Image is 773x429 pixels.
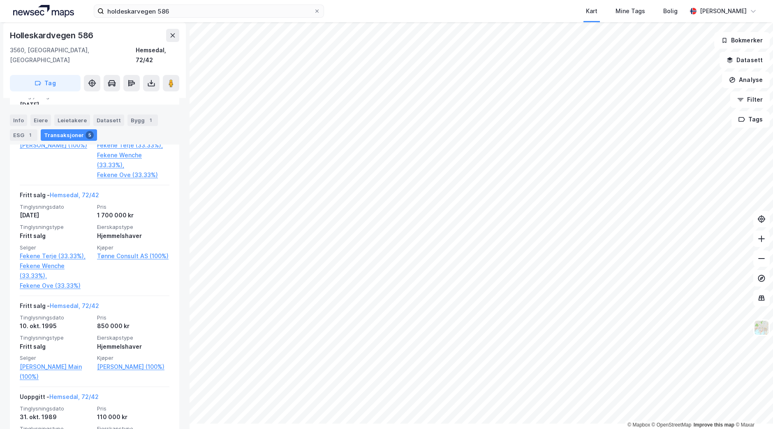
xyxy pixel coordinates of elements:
[30,114,51,126] div: Eiere
[97,251,169,261] a: Tønne Consult AS (100%)
[86,131,94,139] div: 5
[20,405,92,412] span: Tinglysningsdato
[136,45,179,65] div: Hemsedal, 72/42
[97,210,169,220] div: 1 700 000 kr
[50,302,99,309] a: Hemsedal, 72/42
[54,114,90,126] div: Leietakere
[20,412,92,422] div: 31. okt. 1989
[20,244,92,251] span: Selger
[731,111,770,128] button: Tags
[586,6,597,16] div: Kart
[10,45,136,65] div: 3560, [GEOGRAPHIC_DATA], [GEOGRAPHIC_DATA]
[26,131,34,139] div: 1
[616,6,645,16] div: Mine Tags
[97,150,169,170] a: Fekene Wenche (33.33%),
[20,362,92,382] a: [PERSON_NAME] Main (100%)
[97,342,169,352] div: Hjemmelshaver
[146,116,155,124] div: 1
[627,422,650,428] a: Mapbox
[41,129,97,141] div: Transaksjoner
[652,422,692,428] a: OpenStreetMap
[20,321,92,331] div: 10. okt. 1995
[93,114,124,126] div: Datasett
[20,334,92,341] span: Tinglysningstype
[730,91,770,108] button: Filter
[97,412,169,422] div: 110 000 kr
[20,203,92,210] span: Tinglysningsdato
[20,224,92,231] span: Tinglysningstype
[694,422,734,428] a: Improve this map
[97,170,169,180] a: Fekene Ove (33.33%)
[10,114,27,126] div: Info
[97,244,169,251] span: Kjøper
[20,190,99,203] div: Fritt salg -
[720,52,770,68] button: Datasett
[49,393,99,400] a: Hemsedal, 72/42
[722,72,770,88] button: Analyse
[732,389,773,429] iframe: Chat Widget
[20,210,92,220] div: [DATE]
[97,231,169,241] div: Hjemmelshaver
[20,231,92,241] div: Fritt salg
[13,5,74,17] img: logo.a4113a55bc3d86da70a041830d287a7e.svg
[663,6,678,16] div: Bolig
[20,251,92,261] a: Fekene Terje (33.33%),
[104,5,314,17] input: Søk på adresse, matrikkel, gårdeiere, leietakere eller personer
[97,203,169,210] span: Pris
[10,29,95,42] div: Holleskardvegen 586
[20,314,92,321] span: Tinglysningsdato
[97,334,169,341] span: Eierskapstype
[10,75,81,91] button: Tag
[714,32,770,49] button: Bokmerker
[20,392,99,405] div: Uoppgitt -
[97,314,169,321] span: Pris
[97,224,169,231] span: Eierskapstype
[20,140,92,150] a: [PERSON_NAME] (100%)
[97,100,169,110] div: —
[700,6,747,16] div: [PERSON_NAME]
[20,281,92,291] a: Fekene Ove (33.33%)
[97,405,169,412] span: Pris
[20,354,92,361] span: Selger
[20,301,99,314] div: Fritt salg -
[97,354,169,361] span: Kjøper
[97,140,169,150] a: Fekene Terje (33.33%),
[97,362,169,372] a: [PERSON_NAME] (100%)
[127,114,158,126] div: Bygg
[10,129,37,141] div: ESG
[20,261,92,281] a: Fekene Wenche (33.33%),
[754,320,769,336] img: Z
[20,342,92,352] div: Fritt salg
[50,191,99,198] a: Hemsedal, 72/42
[97,321,169,331] div: 850 000 kr
[20,100,92,110] div: [DATE]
